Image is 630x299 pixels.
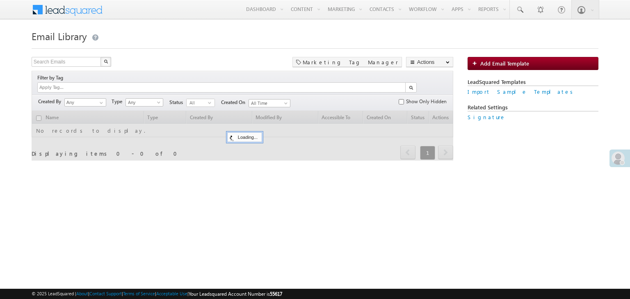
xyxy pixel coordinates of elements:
[468,78,598,86] label: LeadSquared Templates
[249,99,290,107] a: All Time
[227,132,262,142] div: Loading...
[112,98,126,105] span: Type
[189,291,282,297] span: Your Leadsquared Account Number is
[39,84,87,91] input: Apply Tag...
[37,73,66,82] div: Filter by Tag
[468,104,598,111] label: Related Settings
[169,99,186,106] span: Status
[126,99,162,106] span: Any
[156,291,187,296] a: Acceptable Use
[468,88,576,95] a: Import Sample Templates
[32,290,282,298] span: © 2025 LeadSquared | | | | |
[187,99,208,106] span: All
[64,98,106,106] input: Type to Search
[38,98,64,105] span: Created By
[208,101,215,104] span: select
[270,291,282,297] span: 55617
[126,98,163,106] a: Any
[89,291,122,296] a: Contact Support
[406,98,447,105] span: Show Only Hidden
[32,29,87,43] span: Email Library
[406,57,453,67] button: Actions
[468,113,506,120] a: Signature
[480,60,529,67] span: Add Email Template
[76,291,88,296] a: About
[221,99,249,106] span: Created On
[292,57,402,67] div: Marketing Tag Manager
[409,86,413,90] img: Search
[95,99,105,107] a: Show All Items
[104,59,108,63] img: Search
[472,61,480,66] img: add_icon.png
[123,291,155,296] a: Terms of Service
[249,100,288,107] span: All Time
